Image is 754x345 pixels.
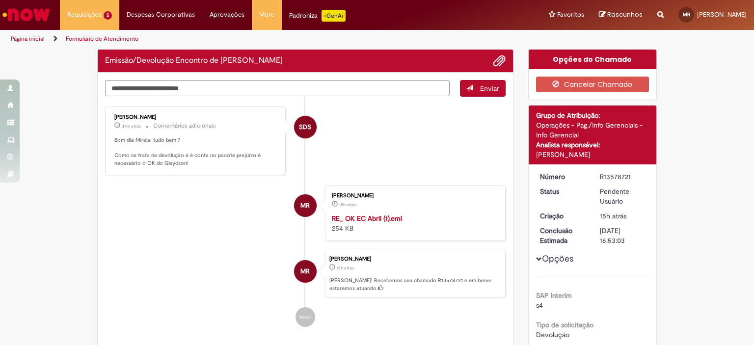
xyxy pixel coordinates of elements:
[607,10,643,19] span: Rascunhos
[557,10,584,20] span: Favoritos
[105,80,450,97] textarea: Digite sua mensagem aqui...
[536,110,649,120] div: Grupo de Atribuição:
[337,265,354,271] span: 15h atrás
[105,251,506,298] li: Mirella Furlan Rosa
[536,330,569,339] span: Devolução
[533,226,593,245] dt: Conclusão Estimada
[600,226,646,245] div: [DATE] 16:53:03
[67,10,102,20] span: Requisições
[697,10,747,19] span: [PERSON_NAME]
[153,122,216,130] small: Comentários adicionais
[339,202,356,208] span: 15h atrás
[536,150,649,159] div: [PERSON_NAME]
[294,194,317,217] div: Mirella Furlan Rosa
[104,11,112,20] span: 5
[294,116,317,138] div: Sabrina Da Silva Oliveira
[300,260,310,283] span: MR
[105,97,506,337] ul: Histórico de tíquete
[259,10,274,20] span: More
[329,256,500,262] div: [PERSON_NAME]
[299,115,311,139] span: SDS
[300,194,310,217] span: MR
[332,214,402,223] a: RE_ OK EC Abril (1).eml
[1,5,52,25] img: ServiceNow
[122,123,141,129] time: 30/09/2025 07:51:09
[536,291,572,300] b: SAP Interim
[529,50,657,69] div: Opções do Chamado
[536,120,649,140] div: Operações - Pag./Info Gerenciais - Info Gerencial
[536,301,543,310] span: s4
[105,56,283,65] h2: Emissão/Devolução Encontro de Contas Fornecedor Histórico de tíquete
[533,172,593,182] dt: Número
[332,213,495,233] div: 254 KB
[332,193,495,199] div: [PERSON_NAME]
[536,77,649,92] button: Cancelar Chamado
[127,10,195,20] span: Despesas Corporativas
[11,35,45,43] a: Página inicial
[600,211,646,221] div: 29/09/2025 17:52:58
[600,172,646,182] div: R13578721
[289,10,346,22] div: Padroniza
[66,35,138,43] a: Formulário de Atendimento
[493,54,506,67] button: Adicionar anexos
[533,211,593,221] dt: Criação
[210,10,244,20] span: Aprovações
[460,80,506,97] button: Enviar
[322,10,346,22] p: +GenAi
[536,320,593,329] b: Tipo de solicitação
[480,84,499,93] span: Enviar
[683,11,690,18] span: MR
[600,212,626,220] time: 29/09/2025 17:52:58
[329,277,500,292] p: [PERSON_NAME]! Recebemos seu chamado R13578721 e em breve estaremos atuando.
[294,260,317,283] div: Mirella Furlan Rosa
[599,10,643,20] a: Rascunhos
[122,123,141,129] span: 34m atrás
[600,186,646,206] div: Pendente Usuário
[114,136,278,167] p: Bom dia Mirela, tudo bem ? Como se trata de devolução e é conta no pacote prejuízo é necessário o...
[337,265,354,271] time: 29/09/2025 17:52:58
[536,140,649,150] div: Analista responsável:
[533,186,593,196] dt: Status
[339,202,356,208] time: 29/09/2025 17:52:56
[600,212,626,220] span: 15h atrás
[7,30,495,48] ul: Trilhas de página
[114,114,278,120] div: [PERSON_NAME]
